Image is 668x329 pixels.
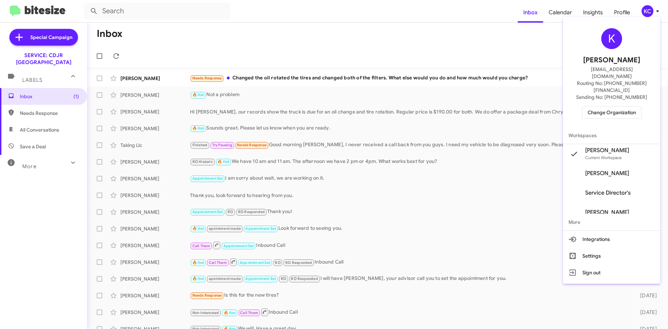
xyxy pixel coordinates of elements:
[585,147,629,154] span: [PERSON_NAME]
[563,231,660,248] button: Integrations
[585,189,631,196] span: Service Director's
[601,28,622,49] div: K
[585,209,629,216] span: [PERSON_NAME]
[571,80,652,94] span: Routing No: [PHONE_NUMBER][FINANCIAL_ID]
[563,127,660,144] span: Workspaces
[582,106,642,119] button: Change Organization
[563,214,660,230] span: More
[563,264,660,281] button: Sign out
[585,155,622,160] span: Current Workspace
[588,107,636,118] span: Change Organization
[576,94,647,101] span: Sending No: [PHONE_NUMBER]
[563,248,660,264] button: Settings
[583,55,640,66] span: [PERSON_NAME]
[585,170,629,177] span: [PERSON_NAME]
[571,66,652,80] span: [EMAIL_ADDRESS][DOMAIN_NAME]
